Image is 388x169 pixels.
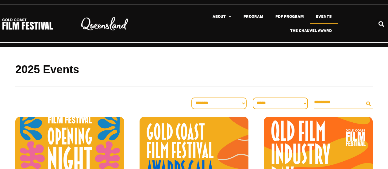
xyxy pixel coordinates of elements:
[15,63,373,77] h2: 2025 Events
[269,10,310,24] a: PDF Program
[376,19,386,29] div: Search
[191,98,247,109] select: Sort filter
[206,10,237,24] a: About
[314,96,364,109] input: Search Filter
[172,10,338,38] nav: Menu
[253,98,308,109] select: Venue Filter
[284,24,338,38] a: The Chauvel Award
[310,10,338,24] a: Events
[237,10,269,24] a: Program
